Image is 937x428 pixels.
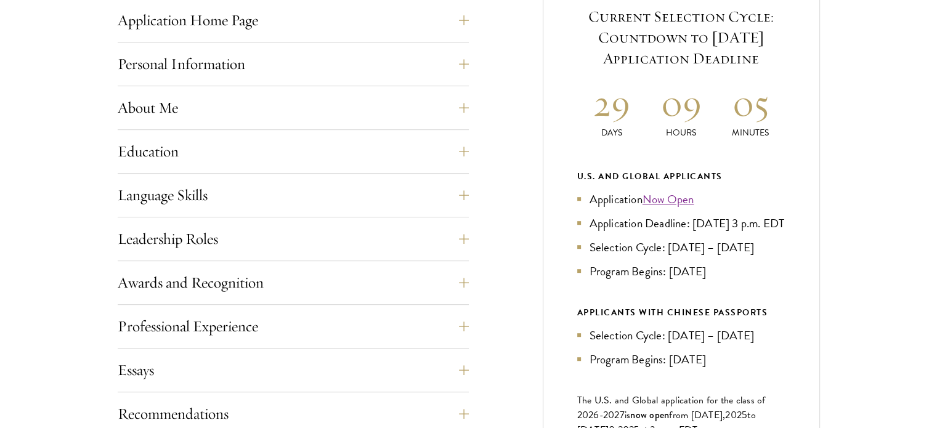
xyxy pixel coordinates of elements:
span: from [DATE], [669,408,725,422]
li: Program Begins: [DATE] [577,262,785,280]
button: Awards and Recognition [118,268,469,297]
div: U.S. and Global Applicants [577,169,785,184]
span: now open [630,408,669,422]
button: Leadership Roles [118,224,469,254]
button: About Me [118,93,469,123]
li: Application [577,190,785,208]
button: Application Home Page [118,6,469,35]
h5: Current Selection Cycle: Countdown to [DATE] Application Deadline [577,6,785,69]
a: Now Open [643,190,694,208]
button: Education [118,137,469,166]
div: APPLICANTS WITH CHINESE PASSPORTS [577,305,785,320]
span: -202 [599,408,620,422]
button: Professional Experience [118,312,469,341]
span: 5 [742,408,747,422]
button: Essays [118,355,469,385]
span: is [625,408,631,422]
span: 202 [725,408,742,422]
h2: 05 [716,80,785,126]
span: The U.S. and Global application for the class of 202 [577,393,766,422]
li: Program Begins: [DATE] [577,350,785,368]
h2: 09 [646,80,716,126]
p: Days [577,126,647,139]
li: Selection Cycle: [DATE] – [DATE] [577,326,785,344]
p: Hours [646,126,716,139]
span: 7 [620,408,625,422]
span: 6 [593,408,599,422]
li: Selection Cycle: [DATE] – [DATE] [577,238,785,256]
li: Application Deadline: [DATE] 3 p.m. EDT [577,214,785,232]
p: Minutes [716,126,785,139]
button: Language Skills [118,180,469,210]
button: Personal Information [118,49,469,79]
h2: 29 [577,80,647,126]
